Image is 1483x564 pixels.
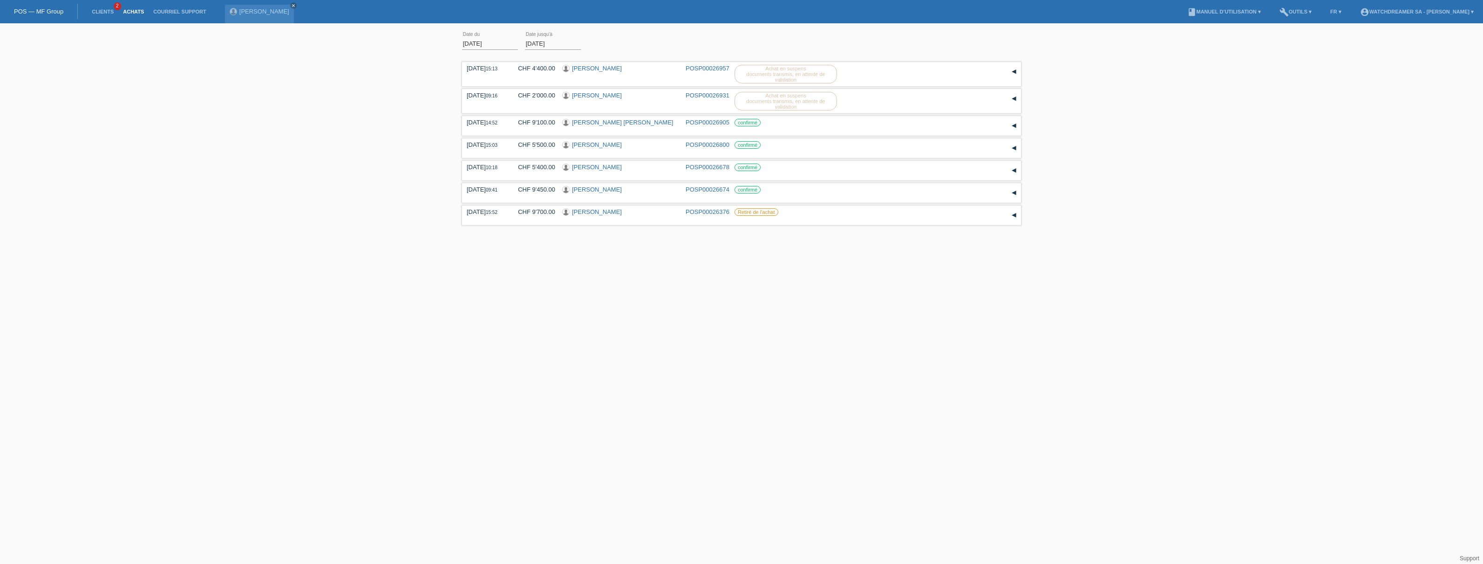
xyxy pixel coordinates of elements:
[572,65,622,72] a: [PERSON_NAME]
[1187,7,1197,17] i: book
[735,92,837,110] label: Achat en suspens documents transmis, en attente de validation
[511,186,555,193] div: CHF 9'450.00
[486,165,497,170] span: 10:18
[467,92,504,99] div: [DATE]
[467,141,504,148] div: [DATE]
[572,164,622,171] a: [PERSON_NAME]
[291,3,296,8] i: close
[511,92,555,99] div: CHF 2'000.00
[486,120,497,125] span: 14:52
[686,208,729,215] a: POSP00026376
[486,143,497,148] span: 15:03
[1007,65,1021,79] div: étendre/coller
[511,208,555,215] div: CHF 9'700.00
[686,164,729,171] a: POSP00026678
[572,141,622,148] a: [PERSON_NAME]
[686,65,729,72] a: POSP00026957
[572,119,673,126] a: [PERSON_NAME] [PERSON_NAME]
[735,119,761,126] label: confirmé
[1007,92,1021,106] div: étendre/coller
[118,9,149,14] a: Achats
[686,141,729,148] a: POSP00026800
[735,65,837,83] label: Achat en suspens documents transmis, en attente de validation
[511,164,555,171] div: CHF 5'400.00
[467,208,504,215] div: [DATE]
[1007,186,1021,200] div: étendre/coller
[511,119,555,126] div: CHF 9'100.00
[14,8,63,15] a: POS — MF Group
[1007,208,1021,222] div: étendre/coller
[1355,9,1478,14] a: account_circleWatchdreamer SA - [PERSON_NAME] ▾
[486,93,497,98] span: 09:16
[735,141,761,149] label: confirmé
[686,119,729,126] a: POSP00026905
[686,186,729,193] a: POSP00026674
[1007,141,1021,155] div: étendre/coller
[486,187,497,193] span: 09:41
[1007,119,1021,133] div: étendre/coller
[114,2,121,10] span: 2
[486,66,497,71] span: 15:13
[735,208,778,216] label: Retiré de l‘achat
[1275,9,1316,14] a: buildOutils ▾
[572,92,622,99] a: [PERSON_NAME]
[735,164,761,171] label: confirmé
[239,8,289,15] a: [PERSON_NAME]
[1360,7,1369,17] i: account_circle
[1460,555,1479,562] a: Support
[467,65,504,72] div: [DATE]
[467,186,504,193] div: [DATE]
[1007,164,1021,178] div: étendre/coller
[149,9,211,14] a: Courriel Support
[686,92,729,99] a: POSP00026931
[1279,7,1289,17] i: build
[511,65,555,72] div: CHF 4'400.00
[1326,9,1346,14] a: FR ▾
[467,164,504,171] div: [DATE]
[486,210,497,215] span: 15:52
[87,9,118,14] a: Clients
[1183,9,1265,14] a: bookManuel d’utilisation ▾
[511,141,555,148] div: CHF 5'500.00
[572,186,622,193] a: [PERSON_NAME]
[572,208,622,215] a: [PERSON_NAME]
[467,119,504,126] div: [DATE]
[735,186,761,193] label: confirmé
[290,2,297,9] a: close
